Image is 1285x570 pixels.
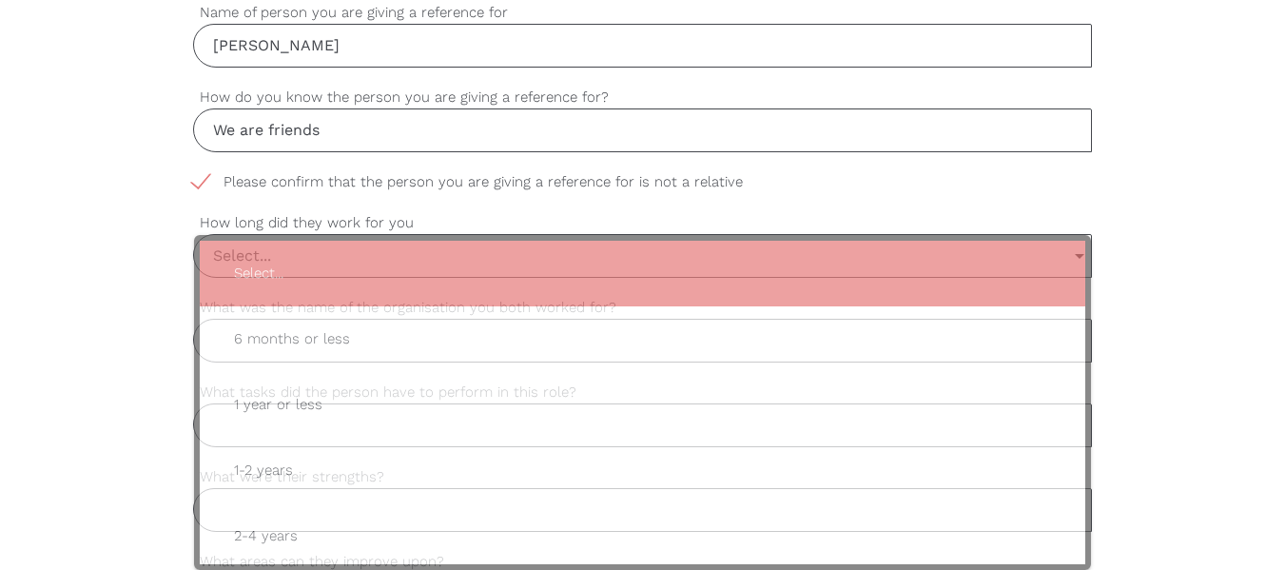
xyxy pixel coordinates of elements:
[219,316,1067,363] span: 6 months or less
[193,466,1093,488] label: What were their strengths?
[219,447,1067,494] span: 1-2 years
[193,87,1093,108] label: How do you know the person you are giving a reference for?
[193,2,1093,24] label: Name of person you are giving a reference for
[219,513,1067,560] span: 2-4 years
[219,382,1067,428] span: 1 year or less
[193,212,1093,234] label: How long did they work for you
[219,250,1067,297] span: Select...
[193,297,1093,319] label: What was the name of the organisation you both worked for?
[193,382,1093,403] label: What tasks did the person have to perform in this role?
[193,171,779,193] span: Please confirm that the person you are giving a reference for is not a relative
